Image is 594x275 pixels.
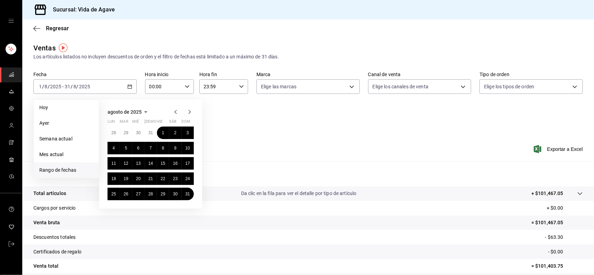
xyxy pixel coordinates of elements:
[136,130,141,135] abbr: 30 de julio de 2025
[169,157,181,170] button: 16 de agosto de 2025
[157,119,163,127] abbr: viernes
[161,176,165,181] abbr: 22 de agosto de 2025
[120,172,132,185] button: 19 de agosto de 2025
[33,25,69,32] button: Regresar
[124,192,128,196] abbr: 26 de agosto de 2025
[39,104,93,111] span: Hoy
[111,192,116,196] abbr: 25 de agosto de 2025
[162,130,164,135] abbr: 1 de agosto de 2025
[120,127,132,139] button: 29 de julio de 2025
[48,84,50,89] span: /
[182,188,194,200] button: 31 de agosto de 2025
[157,157,169,170] button: 15 de agosto de 2025
[33,219,60,226] p: Venta bruta
[108,188,120,200] button: 25 de agosto de 2025
[39,167,93,174] span: Rango de fechas
[157,188,169,200] button: 29 de agosto de 2025
[480,72,583,77] label: Tipo de orden
[108,157,120,170] button: 11 de agosto de 2025
[185,146,190,151] abbr: 10 de agosto de 2025
[108,108,150,116] button: agosto de 2025
[162,146,164,151] abbr: 8 de agosto de 2025
[120,142,132,154] button: 5 de agosto de 2025
[173,161,177,166] abbr: 16 de agosto de 2025
[71,84,73,89] span: /
[136,176,141,181] abbr: 20 de agosto de 2025
[174,146,176,151] abbr: 9 de agosto de 2025
[157,127,169,139] button: 1 de agosto de 2025
[545,234,583,241] p: - $63.30
[136,161,141,166] abbr: 13 de agosto de 2025
[185,192,190,196] abbr: 31 de agosto de 2025
[373,83,428,90] span: Elige los canales de venta
[185,176,190,181] abbr: 24 de agosto de 2025
[111,176,116,181] abbr: 18 de agosto de 2025
[148,192,153,196] abbr: 28 de agosto de 2025
[132,127,144,139] button: 30 de julio de 2025
[33,248,81,256] p: Certificados de regalo
[33,170,583,178] p: Resumen
[132,142,144,154] button: 6 de agosto de 2025
[173,192,177,196] abbr: 30 de agosto de 2025
[124,161,128,166] abbr: 12 de agosto de 2025
[144,157,157,170] button: 14 de agosto de 2025
[169,172,181,185] button: 23 de agosto de 2025
[124,130,128,135] abbr: 29 de julio de 2025
[111,130,116,135] abbr: 28 de julio de 2025
[182,127,194,139] button: 3 de agosto de 2025
[169,127,181,139] button: 2 de agosto de 2025
[484,83,534,90] span: Elige los tipos de orden
[44,84,48,89] input: --
[182,157,194,170] button: 17 de agosto de 2025
[547,204,583,212] p: + $0.00
[368,72,472,77] label: Canal de venta
[169,188,181,200] button: 30 de agosto de 2025
[150,146,152,151] abbr: 7 de agosto de 2025
[46,25,69,32] span: Regresar
[535,145,583,153] button: Exportar a Excel
[33,190,66,197] p: Total artículos
[531,219,583,226] p: = $101,467.05
[187,130,189,135] abbr: 3 de agosto de 2025
[73,84,77,89] input: --
[62,84,64,89] span: -
[124,176,128,181] abbr: 19 de agosto de 2025
[144,188,157,200] button: 28 de agosto de 2025
[182,172,194,185] button: 24 de agosto de 2025
[8,18,14,24] button: open drawer
[33,234,76,241] p: Descuentos totales
[531,262,583,270] p: = $101,403.75
[79,84,90,89] input: ----
[148,176,153,181] abbr: 21 de agosto de 2025
[112,146,115,151] abbr: 4 de agosto de 2025
[47,6,115,14] h3: Sucursal: Vida de Agave
[33,204,76,212] p: Cargos por servicio
[157,172,169,185] button: 22 de agosto de 2025
[137,146,140,151] abbr: 6 de agosto de 2025
[108,142,120,154] button: 4 de agosto de 2025
[182,142,194,154] button: 10 de agosto de 2025
[33,72,137,77] label: Fecha
[39,135,93,143] span: Semana actual
[33,262,58,270] p: Venta total
[111,161,116,166] abbr: 11 de agosto de 2025
[39,84,42,89] input: --
[144,127,157,139] button: 31 de julio de 2025
[108,119,115,127] abbr: lunes
[161,161,165,166] abbr: 15 de agosto de 2025
[531,190,563,197] p: + $101,467.05
[548,248,583,256] p: - $0.00
[144,172,157,185] button: 21 de agosto de 2025
[173,176,177,181] abbr: 23 de agosto de 2025
[120,119,128,127] abbr: martes
[144,142,157,154] button: 7 de agosto de 2025
[145,72,194,77] label: Hora inicio
[132,119,139,127] abbr: miércoles
[59,43,68,52] img: Tooltip marker
[108,172,120,185] button: 18 de agosto de 2025
[199,72,248,77] label: Hora fin
[132,172,144,185] button: 20 de agosto de 2025
[108,109,142,115] span: agosto de 2025
[39,151,93,158] span: Mes actual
